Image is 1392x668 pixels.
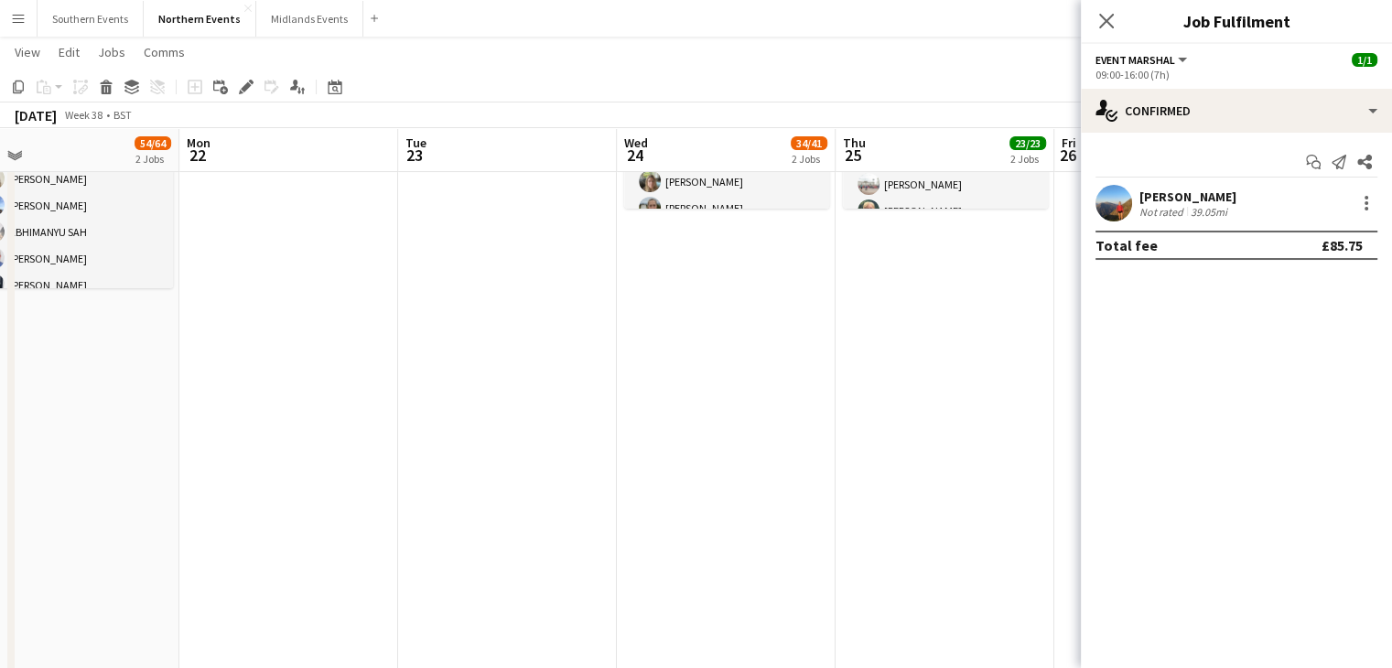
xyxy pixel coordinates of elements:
div: 09:00-16:00 (7h) [1095,68,1377,81]
span: Fri [1062,135,1076,151]
span: 23 [403,145,426,166]
span: Wed [624,135,648,151]
div: [PERSON_NAME] [1139,189,1236,205]
span: Comms [144,44,185,60]
span: Tue [405,135,426,151]
span: Event Marshal [1095,53,1175,67]
div: [DATE] [15,106,57,124]
a: Comms [136,40,192,64]
h3: Job Fulfilment [1081,9,1392,33]
div: 2 Jobs [1010,152,1045,166]
span: 1/1 [1352,53,1377,67]
span: 25 [840,145,866,166]
span: 22 [184,145,210,166]
button: Event Marshal [1095,53,1190,67]
span: Jobs [98,44,125,60]
div: 2 Jobs [792,152,826,166]
a: Edit [51,40,87,64]
span: 23/23 [1009,136,1046,150]
div: Confirmed [1081,89,1392,133]
div: BST [113,108,132,122]
div: 39.05mi [1187,205,1231,219]
span: Edit [59,44,80,60]
div: 2 Jobs [135,152,170,166]
button: Southern Events [38,1,144,37]
span: Thu [843,135,866,151]
button: Northern Events [144,1,256,37]
span: View [15,44,40,60]
button: Midlands Events [256,1,363,37]
span: 24 [621,145,648,166]
a: Jobs [91,40,133,64]
span: 54/64 [135,136,171,150]
div: Total fee [1095,236,1158,254]
a: View [7,40,48,64]
span: Week 38 [60,108,106,122]
span: 34/41 [791,136,827,150]
span: Mon [187,135,210,151]
div: £85.75 [1322,236,1363,254]
div: Not rated [1139,205,1187,219]
span: 26 [1059,145,1076,166]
